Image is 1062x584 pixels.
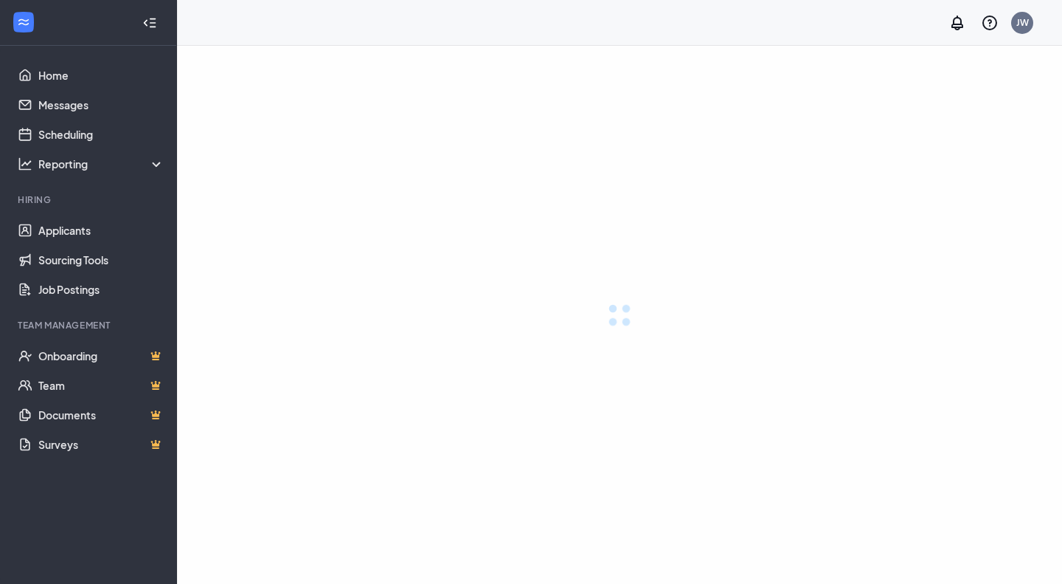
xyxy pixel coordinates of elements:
a: Home [38,61,164,90]
a: Applicants [38,216,164,245]
svg: WorkstreamLogo [16,15,31,30]
div: JW [1016,16,1029,29]
a: DocumentsCrown [38,400,164,430]
div: Team Management [18,319,162,331]
a: Scheduling [38,120,164,149]
svg: Notifications [948,14,966,32]
svg: QuestionInfo [981,14,999,32]
a: SurveysCrown [38,430,164,459]
a: OnboardingCrown [38,341,164,371]
svg: Analysis [18,157,32,171]
a: Sourcing Tools [38,245,164,275]
div: Reporting [38,157,165,171]
a: TeamCrown [38,371,164,400]
a: Messages [38,90,164,120]
svg: Collapse [142,16,157,30]
div: Hiring [18,193,162,206]
a: Job Postings [38,275,164,304]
